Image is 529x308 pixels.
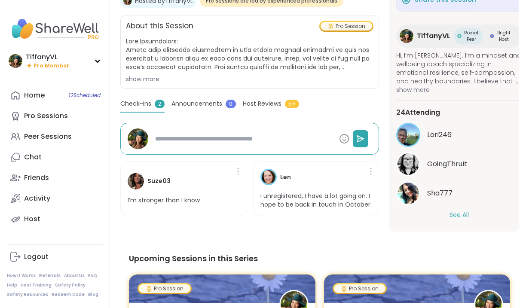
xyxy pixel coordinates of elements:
img: ShareWell Nav Logo [7,14,103,44]
a: Blog [88,292,98,298]
p: I’m stronger than I know [128,196,200,205]
span: TiffanyVL [417,31,450,41]
a: Chat [7,147,103,168]
a: About Us [64,273,85,279]
span: Bright Host [496,30,512,43]
a: Home12Scheduled [7,85,103,106]
a: Host Training [21,282,52,288]
div: TiffanyVL [26,52,69,62]
div: Friends [24,173,49,183]
div: Logout [24,252,49,262]
h3: Upcoming Sessions in this Series [129,253,510,264]
a: Logout [7,247,103,267]
img: Lori246 [398,124,419,146]
img: Rocket Peer [457,34,462,38]
a: Sha777Sha777 [396,181,522,205]
img: Suze03 [128,173,144,189]
span: show more [396,85,522,94]
button: See All [449,210,469,220]
div: show more [126,75,373,83]
a: Activity [7,188,103,209]
span: GoingThruIt [427,159,467,169]
a: Safety Policy [55,282,86,288]
img: TiffanyVL [400,29,413,43]
span: 24 Attending [396,107,440,118]
h4: Len [280,173,291,182]
a: FAQ [88,273,97,279]
span: 12 Scheduled [69,92,101,99]
a: Redeem Code [52,292,85,298]
a: TiffanyVLTiffanyVLRocket PeerRocket PeerBright HostBright Host [396,24,522,48]
span: Rocket Peer [463,30,480,43]
p: I unregistered, I have a lot going on. I hope to be back in touch in October. [260,192,372,209]
span: Pro Member [34,62,69,70]
a: Safety Resources [7,292,48,298]
div: Pro Session [139,284,190,293]
img: TiffanyVL [128,128,148,149]
img: Bright Host [490,34,494,38]
span: 5+ [285,100,299,108]
a: Host [7,209,103,229]
img: Sha777 [398,183,419,204]
span: Sha777 [427,188,453,198]
a: Friends [7,168,103,188]
span: Check-ins [120,99,151,108]
span: 2 [155,100,165,108]
a: Peer Sessions [7,126,103,147]
a: GoingThruItGoingThruIt [396,152,522,176]
span: Announcements [171,99,222,108]
a: Lori246Lori246 [396,123,522,147]
img: Len [262,170,275,184]
div: Home [24,91,45,100]
img: GoingThruIt [398,153,419,175]
a: How It Works [7,273,36,279]
a: Help [7,282,17,288]
div: Pro Session [321,22,372,30]
a: Pro Sessions [7,106,103,126]
span: Host Reviews [243,99,281,108]
h4: Suze03 [147,177,171,186]
span: 0 [226,100,236,108]
span: Lori246 [427,130,452,140]
span: Hi, I’m [PERSON_NAME]. I’m a mindset and wellbeing coach specializing in emotional resilience, se... [396,51,522,85]
h2: About this Session [126,21,193,32]
img: TiffanyVL [9,54,22,68]
div: Peer Sessions [24,132,72,141]
div: Chat [24,152,42,162]
div: Host [24,214,40,224]
div: Activity [24,194,50,203]
span: Lore Ipsumdolors: Ametc adip elitseddo eiusmodtem in utla etdolo magnaal enimadmi ve quis nos exe... [126,37,373,71]
div: Pro Sessions [24,111,68,121]
a: Referrals [39,273,61,279]
div: Pro Session [334,284,385,293]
